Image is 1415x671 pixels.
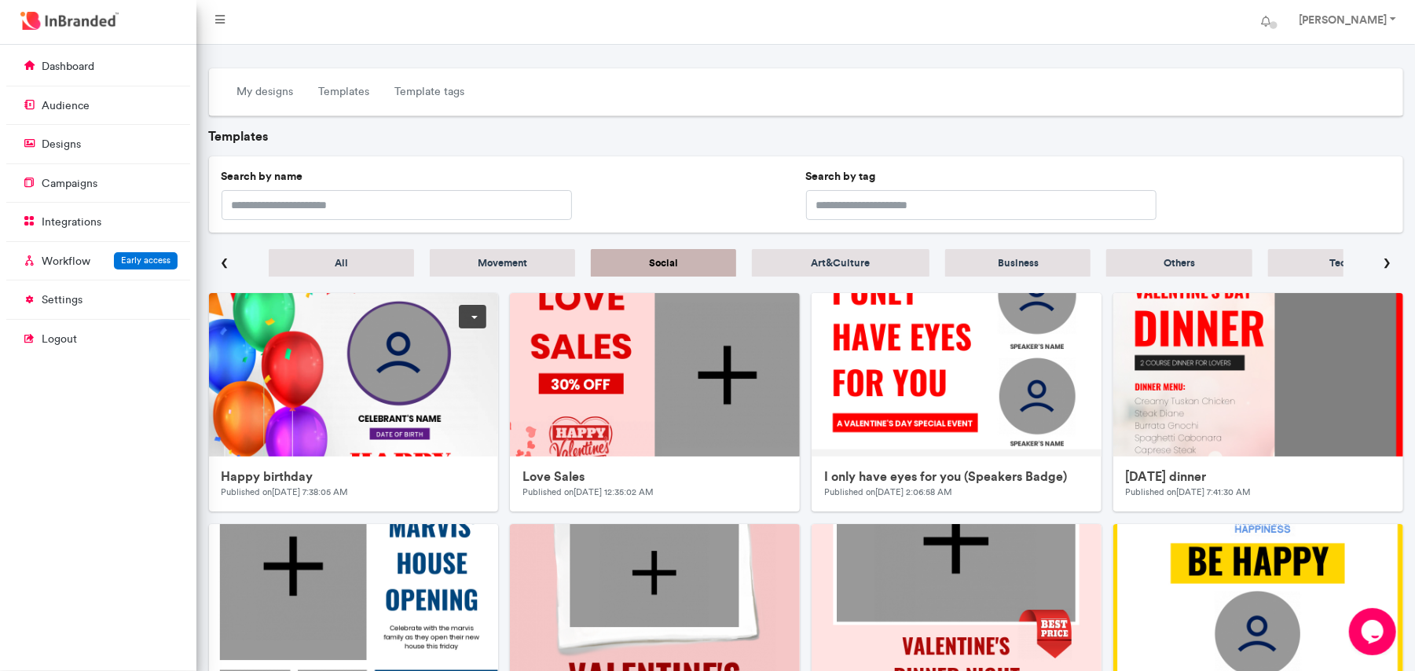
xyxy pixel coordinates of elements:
a: My designs [225,78,306,106]
a: uploadsHappy birthdayPublished on[DATE] 7:38:05 AM [209,293,499,511]
p: settings [42,292,82,308]
a: All [269,249,414,277]
a: Movement [430,249,575,277]
h5: Others [1126,257,1232,269]
a: dashboard [6,51,190,81]
a: Social [591,249,736,277]
small: Published on [DATE] 7:41:30 AM [1126,486,1252,497]
p: logout [42,332,77,347]
h5: Social [610,257,717,269]
a: campaigns [6,168,190,198]
p: dashboard [42,59,94,75]
iframe: chat widget [1349,608,1399,655]
span: ‹ [221,245,228,280]
strong: [PERSON_NAME] [1299,13,1387,27]
a: Others [1106,249,1252,277]
a: designs [6,129,190,159]
a: [PERSON_NAME] [1283,6,1409,38]
h6: I only have eyes for you (Speakers Badge) [824,469,1089,484]
p: campaigns [42,176,97,192]
a: settings [6,284,190,314]
a: Business [945,249,1091,277]
a: uploadsLove SalesPublished on[DATE] 12:35:02 AM [510,293,800,511]
p: audience [42,98,90,114]
a: Templates [306,78,383,106]
a: uploadsI only have eyes for you (Speakers Badge)Published on[DATE] 2:06:58 AM [812,293,1102,511]
span: Art & Culture [812,256,871,269]
h6: [DATE] dinner [1126,469,1391,484]
a: WorkflowEarly access [6,246,190,276]
h5: Tech [1288,257,1394,269]
h5: All [288,257,394,269]
a: uploads[DATE] dinnerPublished on[DATE] 7:41:30 AM [1113,293,1403,511]
label: Search by tag [806,169,876,185]
h5: Business [965,257,1071,269]
h6: Love Sales [522,469,787,484]
h5: Movement [449,257,555,269]
small: Published on [DATE] 2:06:58 AM [824,486,952,497]
a: Template tags [383,78,478,106]
a: Tech [1268,249,1413,277]
h6: Happy birthday [222,469,486,484]
h6: Templates [209,129,1403,144]
a: Art&Culture [752,249,929,277]
p: integrations [42,214,101,230]
small: Published on [DATE] 7:38:05 AM [222,486,349,497]
img: InBranded Logo [16,8,123,34]
a: audience [6,90,190,120]
a: integrations [6,207,190,236]
p: designs [42,137,81,152]
span: › [1384,245,1391,280]
span: Early access [121,255,170,266]
small: Published on [DATE] 12:35:02 AM [522,486,654,497]
label: Search by name [222,169,303,185]
p: Workflow [42,254,90,269]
